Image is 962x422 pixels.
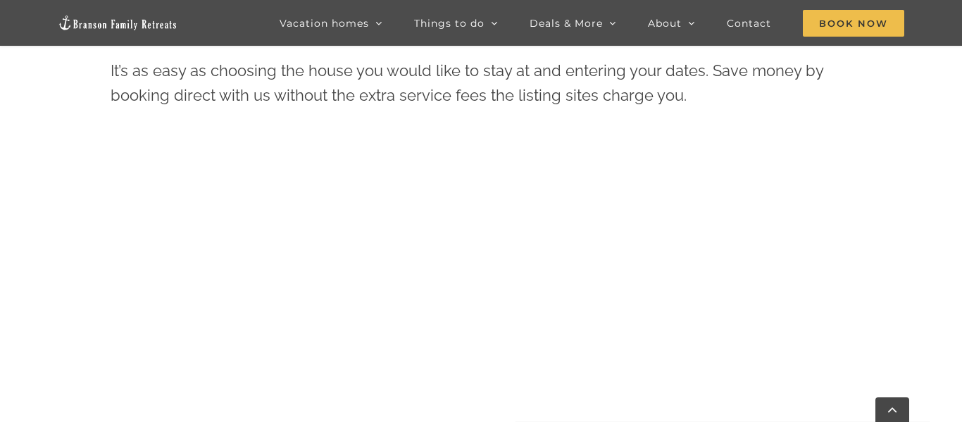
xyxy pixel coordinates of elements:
span: Contact [727,18,771,28]
img: Branson Family Retreats Logo [58,15,177,31]
span: Book Now [803,10,904,37]
p: It’s as easy as choosing the house you would like to stay at and entering your dates. Save money ... [111,58,852,108]
span: Things to do [414,18,485,28]
span: About [648,18,682,28]
span: Vacation homes [280,18,369,28]
span: Deals & More [530,18,603,28]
